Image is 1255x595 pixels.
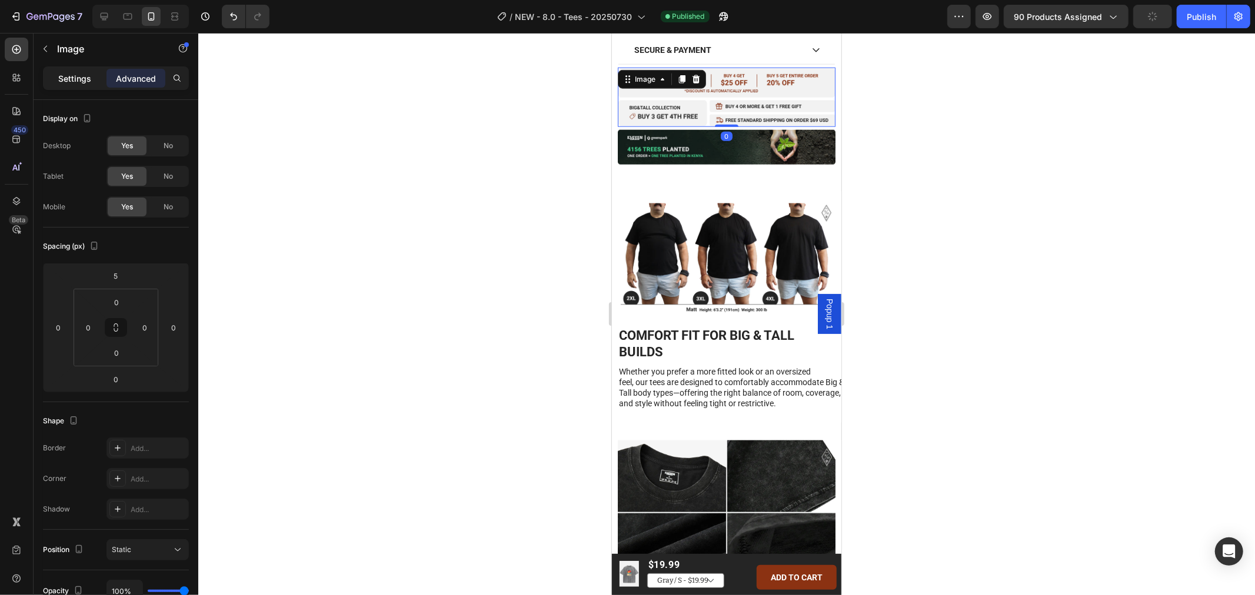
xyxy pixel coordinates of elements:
input: 0px [105,293,128,311]
div: Shape [43,413,81,429]
div: Beta [9,215,28,225]
p: feel, our tees are designed to comfortably accommodate Big & Tall body types—offering the right b... [7,344,234,376]
span: Yes [121,171,133,182]
div: Undo/Redo [222,5,269,28]
div: Position [43,542,86,558]
div: Open Intercom Messenger [1215,537,1243,566]
div: Spacing (px) [43,239,101,255]
span: No [164,202,173,212]
div: Add... [131,504,186,515]
div: Display on [43,111,94,127]
div: Tablet [43,171,64,182]
input: 0 [165,319,182,336]
span: Published [673,11,705,22]
span: No [164,171,173,182]
div: Publish [1187,11,1216,23]
iframe: Design area [612,33,841,595]
img: gempages_527800710171984918-d96e277a-a0be-44c7-879c-79502cbcb3e2.webp [6,407,224,552]
input: 0px [136,319,154,336]
span: NEW - 8.0 - Tees - 20250730 [515,11,633,23]
div: Add... [131,474,186,484]
div: 450 [11,125,28,135]
span: 90 products assigned [1014,11,1102,23]
div: Add... [131,443,186,454]
p: Whether you prefer a more fitted look or an oversized [7,333,234,344]
div: Mobile [43,202,65,212]
span: Yes [121,141,133,151]
button: 90 products assigned [1004,5,1128,28]
div: Corner [43,473,66,484]
div: Desktop [43,141,71,151]
div: Shadow [43,504,70,514]
p: Image [57,42,157,56]
button: Static [106,539,189,560]
input: 0 [104,370,128,388]
div: Border [43,443,66,453]
button: 7 [5,5,88,28]
span: / [510,11,513,23]
p: Advanced [116,72,156,85]
span: Static [112,545,131,554]
input: 0px [105,344,128,362]
span: No [164,141,173,151]
span: Yes [121,202,133,212]
input: 0px [79,319,97,336]
input: 0 [49,319,67,336]
button: Publish [1177,5,1226,28]
p: Settings [58,72,91,85]
p: 7 [77,9,82,24]
input: 5 [104,267,128,285]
